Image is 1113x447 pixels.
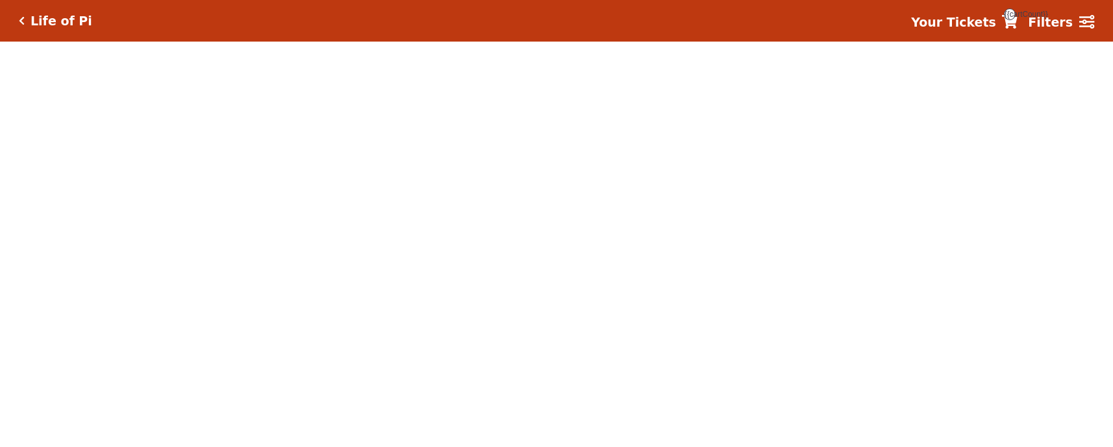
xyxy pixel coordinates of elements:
[911,15,996,29] strong: Your Tickets
[31,14,92,29] h5: Life of Pi
[1028,13,1094,32] a: Filters
[19,16,25,25] a: Click here to go back to filters
[911,13,1018,32] a: Your Tickets {{cartCount}}
[1004,8,1016,20] span: {{cartCount}}
[1028,15,1073,29] strong: Filters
